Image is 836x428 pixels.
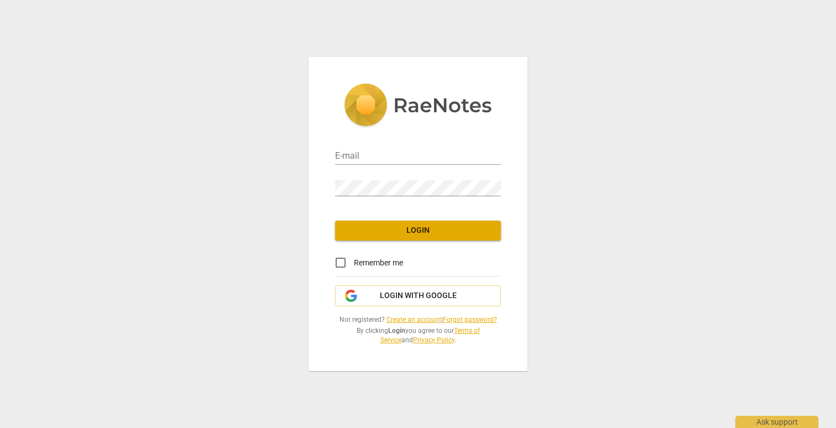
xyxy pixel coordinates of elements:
button: Login [335,221,501,241]
a: Terms of Service [380,327,480,344]
a: Forgot password? [443,316,497,323]
span: Not registered? | [335,315,501,325]
span: Login with Google [380,290,457,301]
b: Login [388,327,405,335]
a: Create an account [386,316,441,323]
span: Remember me [354,257,403,269]
span: By clicking you agree to our and . [335,326,501,345]
span: Login [344,225,492,236]
a: Privacy Policy [413,336,454,344]
img: 5ac2273c67554f335776073100b6d88f.svg [344,83,492,129]
button: Login with Google [335,285,501,306]
div: Ask support [735,416,818,428]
